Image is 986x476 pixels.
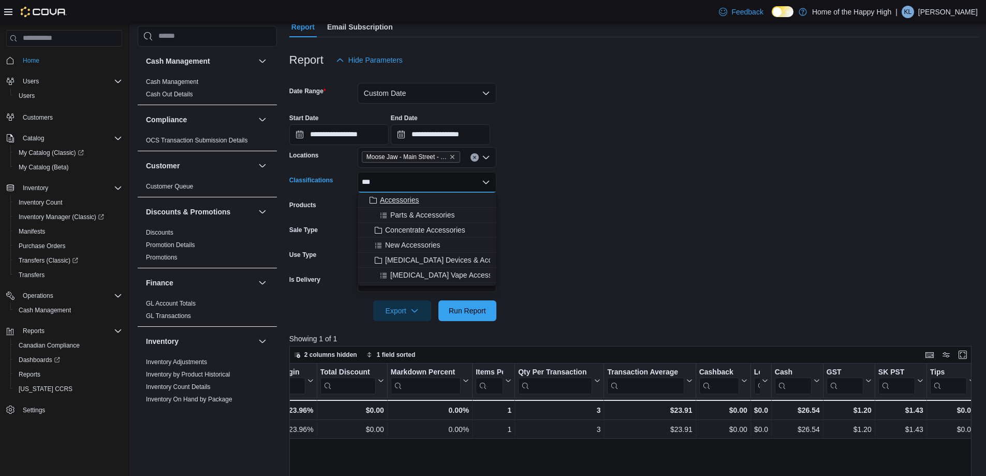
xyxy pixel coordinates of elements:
button: Open list of options [482,153,490,162]
button: [US_STATE] CCRS [10,382,126,396]
button: Home [2,53,126,68]
label: Use Type [289,251,316,259]
div: GST [827,368,863,394]
div: $0.00 [320,404,384,416]
span: Purchase Orders [14,240,122,252]
button: Loyalty Redemptions [754,368,768,394]
div: Cash [775,368,812,378]
div: $1.43 [878,423,923,436]
div: Compliance [138,134,277,151]
button: Inventory [256,335,269,348]
button: Enter fullscreen [956,349,969,361]
span: [MEDICAL_DATA] Vape Accessories [390,270,508,280]
span: Operations [19,290,122,302]
span: New Accessories [385,240,440,250]
input: Dark Mode [772,6,793,17]
div: Customer [138,180,277,197]
span: GL Account Totals [146,299,196,308]
span: Settings [23,406,45,414]
button: New Accessories [358,238,496,253]
span: Settings [19,403,122,416]
span: Home [23,56,39,65]
div: $23.91 [607,404,692,416]
span: Report [291,17,315,37]
a: GL Transactions [146,312,191,320]
button: Customer [146,161,254,171]
button: Users [10,89,126,103]
span: Inventory [19,182,122,194]
div: 3 [518,404,600,416]
span: Catalog [19,132,122,145]
span: Inventory Count [19,198,63,207]
button: Catalog [2,131,126,146]
input: Press the down key to open a popover containing a calendar. [391,124,490,145]
button: [MEDICAL_DATA] Devices & Accessories [358,253,496,268]
button: [MEDICAL_DATA] Vape Accessories [358,268,496,283]
button: Parts & Accessories [358,208,496,223]
div: Kara Ludwar [902,6,914,18]
span: My Catalog (Beta) [14,161,122,174]
button: Inventory [146,336,254,347]
button: Customer [256,160,269,172]
a: My Catalog (Beta) [14,161,73,174]
div: $1.20 [827,404,872,416]
a: Cash Out Details [146,91,193,98]
button: Inventory [19,182,52,194]
button: Remove Moose Jaw - Main Street - Fire & Flower from selection in this group [449,154,455,160]
span: Operations [23,292,53,300]
button: Discounts & Promotions [256,206,269,218]
span: Transfers (Classic) [19,256,78,265]
div: SK PST [878,368,915,394]
span: Users [23,77,39,85]
button: SK PST [878,368,923,394]
button: Inventory Count [10,195,126,210]
span: Inventory Count Details [146,383,211,391]
a: OCS Transaction Submission Details [146,137,248,144]
a: Inventory Adjustments [146,358,207,366]
div: $0.00 [930,423,975,436]
button: Tips [930,368,975,394]
button: Users [2,74,126,89]
a: Manifests [14,225,49,238]
span: GL Transactions [146,312,191,320]
span: Catalog [23,134,44,142]
button: Discounts & Promotions [146,207,254,217]
label: Start Date [289,114,319,122]
label: End Date [391,114,418,122]
span: Reports [14,368,122,381]
div: $1.20 [827,423,872,436]
span: Users [14,90,122,102]
div: Tips [930,368,967,394]
span: 1 field sorted [377,351,416,359]
button: Transaction Average [607,368,692,394]
a: Transfers [14,269,49,281]
span: Customers [19,110,122,123]
div: Gross Margin [253,368,305,394]
a: Reports [14,368,45,381]
button: Cash Management [256,55,269,67]
a: My Catalog (Classic) [14,147,88,159]
span: Promotion Details [146,241,195,249]
span: Email Subscription [327,17,393,37]
button: Catalog [19,132,48,145]
a: Transfers (Classic) [10,253,126,268]
a: Canadian Compliance [14,339,84,352]
h3: Cash Management [146,56,210,66]
button: Cash Management [10,303,126,318]
button: Custom Date [358,83,496,104]
a: [US_STATE] CCRS [14,383,77,395]
button: Run Report [438,300,496,321]
div: Total Discount [320,368,375,378]
button: Compliance [146,114,254,125]
div: GST [827,368,863,378]
span: Manifests [14,225,122,238]
span: Cash Out Details [146,90,193,98]
div: $0.00 [754,423,768,436]
span: Dark Mode [772,17,772,18]
a: Inventory by Product Historical [146,371,230,378]
span: Reports [19,325,122,337]
button: Operations [2,289,126,303]
button: Operations [19,290,57,302]
div: Qty Per Transaction [518,368,592,378]
label: Products [289,201,316,209]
